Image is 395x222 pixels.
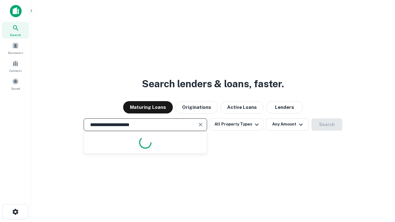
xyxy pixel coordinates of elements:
[220,101,264,113] button: Active Loans
[9,68,22,73] span: Contacts
[196,120,205,129] button: Clear
[10,32,21,37] span: Search
[2,40,29,56] a: Borrowers
[266,101,303,113] button: Lenders
[2,22,29,39] a: Search
[11,86,20,91] span: Saved
[266,118,309,131] button: Any Amount
[364,173,395,202] iframe: Chat Widget
[2,76,29,92] a: Saved
[175,101,218,113] button: Originations
[142,76,284,91] h3: Search lenders & loans, faster.
[10,5,22,17] img: capitalize-icon.png
[210,118,263,131] button: All Property Types
[2,58,29,74] a: Contacts
[123,101,173,113] button: Maturing Loans
[8,50,23,55] span: Borrowers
